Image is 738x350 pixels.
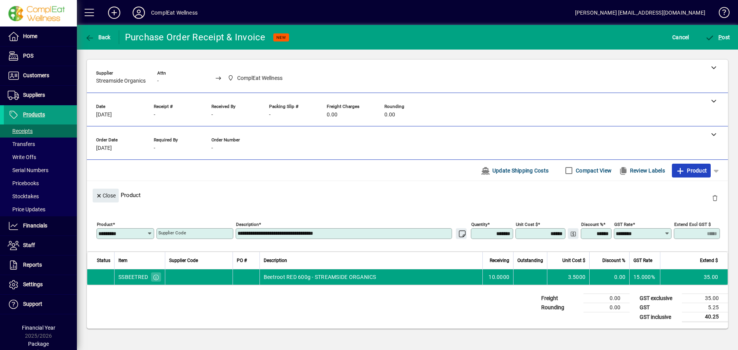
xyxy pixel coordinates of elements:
[151,7,198,19] div: ComplEat Wellness
[226,73,286,83] span: ComplEat Wellness
[471,222,487,227] mat-label: Quantity
[682,303,728,312] td: 5.25
[118,273,148,281] div: SSBEETRED
[102,6,126,20] button: Add
[96,78,146,84] span: Streamside Organics
[4,124,77,138] a: Receipts
[237,74,283,82] span: ComplEat Wellness
[4,236,77,255] a: Staff
[269,112,271,118] span: -
[703,30,732,44] button: Post
[478,164,552,177] button: Update Shipping Costs
[276,35,286,40] span: NEW
[4,27,77,46] a: Home
[259,269,482,285] td: Beetroot RED 600g - STREAMSIDE ORGANICS
[636,312,682,322] td: GST inclusive
[23,281,43,287] span: Settings
[211,145,213,151] span: -
[705,34,730,40] span: ost
[236,222,259,227] mat-label: Description
[23,92,45,98] span: Suppliers
[481,164,549,177] span: Update Shipping Costs
[23,53,33,59] span: POS
[4,86,77,105] a: Suppliers
[629,269,660,285] td: 15.000%
[96,189,116,202] span: Close
[633,256,652,265] span: GST Rate
[384,112,395,118] span: 0.00
[23,33,37,39] span: Home
[489,273,509,281] span: 10.0000
[672,31,689,43] span: Cancel
[537,303,583,312] td: Rounding
[23,72,49,78] span: Customers
[96,145,112,151] span: [DATE]
[676,164,707,177] span: Product
[8,193,39,199] span: Stocktakes
[126,6,151,20] button: Profile
[4,216,77,236] a: Financials
[672,164,711,177] button: Product
[682,294,728,303] td: 35.00
[23,111,45,118] span: Products
[674,222,711,227] mat-label: Extend excl GST $
[568,273,586,281] span: 3.5000
[700,256,718,265] span: Extend $
[583,294,630,303] td: 0.00
[264,256,287,265] span: Description
[85,34,111,40] span: Back
[615,164,668,177] button: Review Labels
[23,242,35,248] span: Staff
[83,30,113,44] button: Back
[562,256,585,265] span: Unit Cost $
[636,294,682,303] td: GST exclusive
[93,189,119,202] button: Close
[4,138,77,151] a: Transfers
[158,230,186,236] mat-label: Supplier Code
[23,301,42,307] span: Support
[237,256,247,265] span: PO #
[4,255,77,275] a: Reports
[154,145,155,151] span: -
[4,66,77,85] a: Customers
[4,151,77,164] a: Write Offs
[87,181,728,209] div: Product
[8,141,35,147] span: Transfers
[8,180,39,186] span: Pricebooks
[8,206,45,212] span: Price Updates
[77,30,119,44] app-page-header-button: Back
[4,275,77,294] a: Settings
[23,222,47,229] span: Financials
[22,325,55,331] span: Financial Year
[682,312,728,322] td: 40.25
[23,262,42,268] span: Reports
[574,167,612,174] label: Compact View
[4,190,77,203] a: Stocktakes
[169,256,198,265] span: Supplier Code
[96,112,112,118] span: [DATE]
[8,154,36,160] span: Write Offs
[8,128,33,134] span: Receipts
[4,295,77,314] a: Support
[118,256,128,265] span: Item
[97,222,113,227] mat-label: Product
[157,78,159,84] span: -
[636,303,682,312] td: GST
[4,46,77,66] a: POS
[4,164,77,177] a: Serial Numbers
[490,256,509,265] span: Receiving
[589,269,629,285] td: 0.00
[4,177,77,190] a: Pricebooks
[327,112,337,118] span: 0.00
[8,167,48,173] span: Serial Numbers
[575,7,705,19] div: [PERSON_NAME] [EMAIL_ADDRESS][DOMAIN_NAME]
[4,203,77,216] a: Price Updates
[516,222,538,227] mat-label: Unit Cost $
[614,222,633,227] mat-label: GST rate
[537,294,583,303] td: Freight
[670,30,691,44] button: Cancel
[618,164,665,177] span: Review Labels
[706,189,724,207] button: Delete
[568,228,578,239] button: Change Price Levels
[660,269,728,285] td: 35.00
